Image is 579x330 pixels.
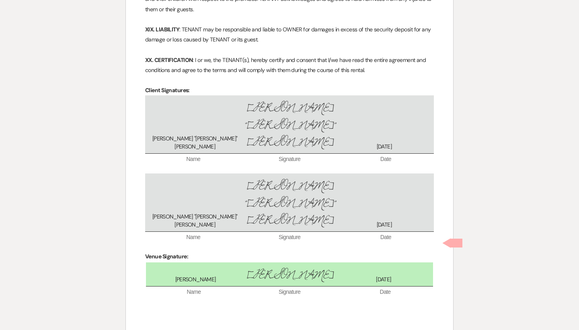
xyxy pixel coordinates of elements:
[145,155,241,163] span: Name
[241,233,337,241] span: Signature
[145,25,434,45] p: : TENANT may be responsible and liable to OWNER for damages in excess of the security deposit for...
[337,288,433,296] span: Date
[242,288,337,296] span: Signature
[242,266,337,284] span: [PERSON_NAME]
[145,56,193,64] strong: XX. CERTIFICATION
[241,155,337,163] span: Signature
[242,177,337,229] span: [PERSON_NAME] "[PERSON_NAME]" [PERSON_NAME]
[145,26,179,33] strong: XIX. LIABILITY
[148,135,242,151] span: [PERSON_NAME] "[PERSON_NAME]" [PERSON_NAME]
[337,143,431,151] span: [DATE]
[145,55,434,75] p: : I or we, the TENANT(s), hereby certify and consent that I/we have read the entire agreement and...
[148,213,242,229] span: [PERSON_NAME] "[PERSON_NAME]" [PERSON_NAME]
[148,276,242,284] span: [PERSON_NAME]
[146,288,242,296] span: Name
[145,253,188,260] strong: Venue Signature:
[337,276,431,284] span: [DATE]
[145,87,190,94] strong: Client Signatures:
[338,155,434,163] span: Date
[145,233,241,241] span: Name
[242,99,337,151] span: [PERSON_NAME] "[PERSON_NAME]" [PERSON_NAME]
[337,221,431,229] span: [DATE]
[338,233,434,241] span: Date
